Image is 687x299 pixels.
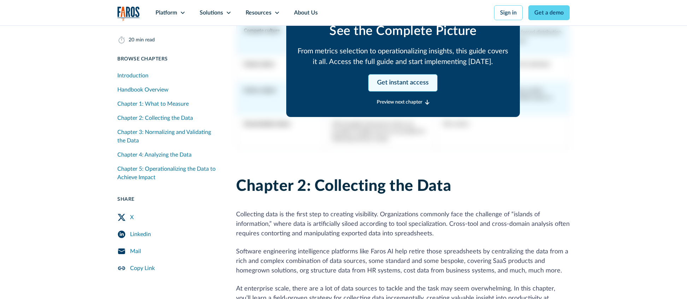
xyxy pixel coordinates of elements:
a: Chapter 2: Collecting the Data [117,111,219,125]
div: Browse Chapters [117,55,219,63]
div: Copy Link [130,264,155,272]
div: Chapter 5: Operationalizing the Data to Achieve Impact [117,165,219,182]
div: Resources [246,8,271,17]
a: Get instant access [368,74,438,92]
div: Preview next chapter [377,99,422,106]
div: Solutions [200,8,223,17]
a: Preview next chapter [377,99,429,106]
a: Handbook Overview [117,83,219,97]
div: min read [136,36,155,44]
div: Mail [130,247,141,256]
div: Chapter 3: Normalizing and Validating the Data [117,128,219,145]
div: Linkedin [130,230,151,239]
img: Logo of the analytics and reporting company Faros. [117,6,140,21]
a: Chapter 1: What to Measure [117,97,219,111]
p: Software engineering intelligence platforms like Faros AI help retire those spreadsheets by centr... [236,247,570,276]
a: Chapter 5: Operationalizing the Data to Achieve Impact [117,162,219,184]
div: Chapter 4: Analyzing the Data [117,151,192,159]
a: Get a demo [528,5,570,20]
a: Mail Share [117,243,219,260]
a: Chapter 3: Normalizing and Validating the Data [117,125,219,148]
a: Copy Link [117,260,219,277]
a: Sign in [494,5,523,20]
p: Collecting data is the first step to creating visibility. Organizations commonly face the challen... [236,210,570,239]
h2: See the Complete Picture [298,24,509,39]
div: Chapter 2: Collecting the Data [117,114,193,122]
div: Platform [155,8,177,17]
p: From metrics selection to operationalizing insights, this guide covers it all. Access the full gu... [298,46,509,67]
div: 20 [129,36,134,44]
h2: Chapter 2: Collecting the Data [236,177,570,196]
a: Introduction [117,69,219,83]
div: X [130,213,134,222]
div: Introduction [117,71,148,80]
a: Twitter Share [117,209,219,226]
div: Share [117,196,219,203]
div: Chapter 1: What to Measure [117,100,189,108]
a: home [117,6,140,21]
div: Handbook Overview [117,86,169,94]
a: LinkedIn Share [117,226,219,243]
a: Chapter 4: Analyzing the Data [117,148,219,162]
